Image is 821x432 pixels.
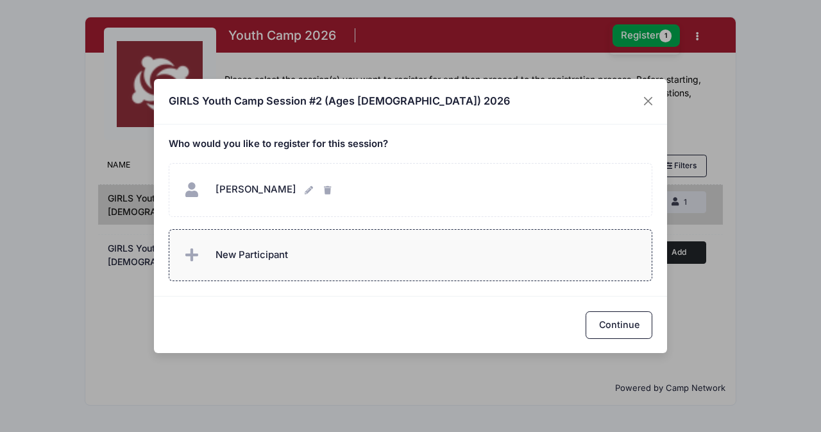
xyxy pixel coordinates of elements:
[586,311,652,339] button: Continue
[637,90,660,113] button: Close
[324,176,334,203] button: [PERSON_NAME]
[169,93,510,108] h4: GIRLS Youth Camp Session #2 (Ages [DEMOGRAPHIC_DATA]) 2026
[305,176,315,203] button: [PERSON_NAME]
[216,248,288,262] span: New Participant
[216,184,296,195] span: [PERSON_NAME]
[169,139,653,150] h5: Who would you like to register for this session?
